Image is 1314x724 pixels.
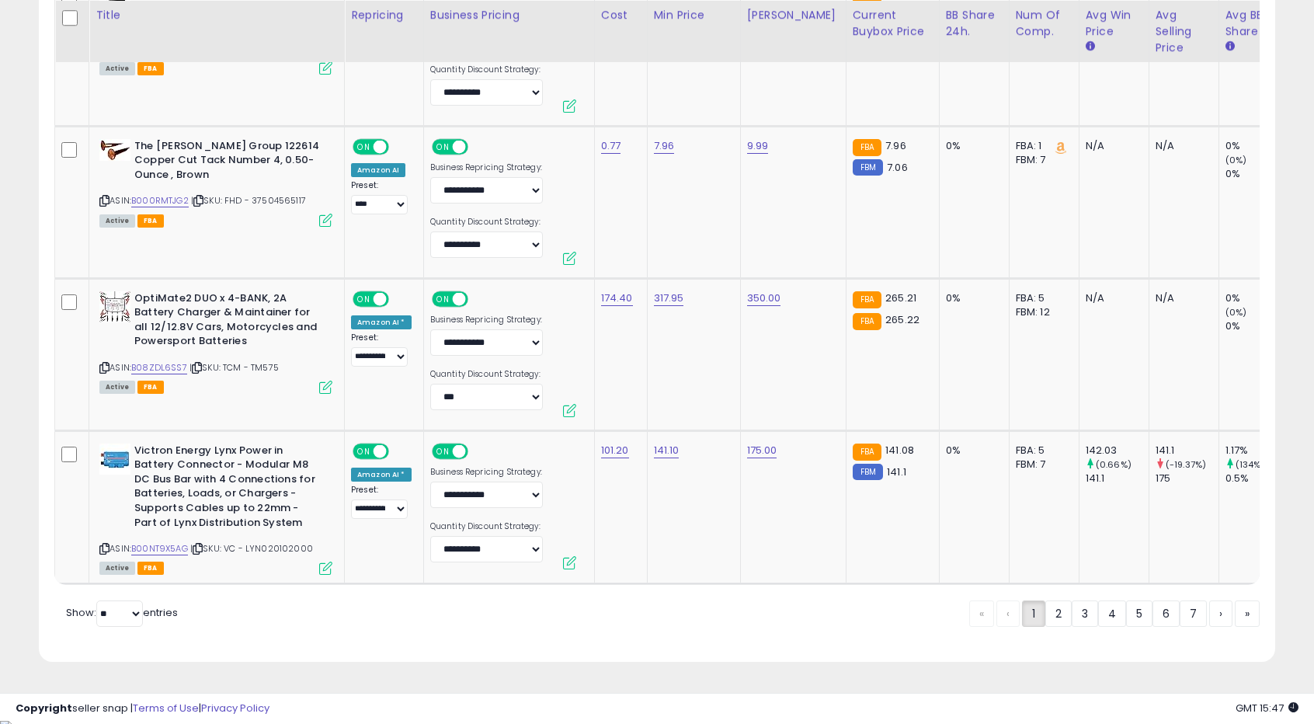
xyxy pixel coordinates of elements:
div: 0% [946,139,997,153]
span: 2025-09-13 15:47 GMT [1236,701,1298,715]
div: [PERSON_NAME] [747,7,839,23]
span: » [1245,606,1250,621]
div: FBM: 7 [1016,458,1067,472]
span: OFF [387,292,412,305]
div: 141.1 [1156,444,1218,458]
span: FBA [137,381,164,394]
div: N/A [1156,139,1207,153]
small: (-19.37%) [1166,458,1206,471]
b: OptiMate2 DUO x 4-BANK, 2A Battery Charger & Maintainer for all 12/12.8V Cars, Motorcycles and Po... [134,291,323,353]
span: All listings currently available for purchase on Amazon [99,381,135,394]
span: OFF [387,444,412,458]
div: FBM: 12 [1016,305,1067,319]
span: › [1219,606,1222,621]
div: Preset: [351,332,412,367]
div: ASIN: [99,291,332,392]
b: The [PERSON_NAME] Group 122614 Copper Cut Tack Number 4, 0.50-Ounce , Brown [134,139,323,186]
span: ON [354,292,374,305]
label: Quantity Discount Strategy: [430,217,543,228]
div: Amazon AI * [351,468,412,482]
a: 174.40 [601,291,633,306]
div: 175 [1156,472,1218,486]
a: 4 [1098,600,1126,627]
span: ON [433,444,453,458]
span: ON [433,292,453,305]
small: FBA [853,444,881,461]
div: Current Buybox Price [853,7,933,40]
label: Business Repricing Strategy: [430,467,543,478]
div: FBA: 5 [1016,444,1067,458]
span: All listings currently available for purchase on Amazon [99,62,135,75]
span: FBA [137,562,164,575]
span: OFF [465,140,490,153]
span: FBA [137,214,164,228]
span: OFF [387,140,412,153]
a: 2 [1045,600,1072,627]
small: Avg Win Price. [1086,40,1095,54]
span: OFF [465,292,490,305]
div: Avg Win Price [1086,7,1142,40]
a: B08ZDL6SS7 [131,361,187,374]
div: Amazon AI * [351,315,412,329]
div: FBA: 5 [1016,291,1067,305]
div: Preset: [351,180,412,215]
div: N/A [1156,291,1207,305]
a: 6 [1152,600,1180,627]
label: Quantity Discount Strategy: [430,369,543,380]
a: 350.00 [747,291,781,306]
div: 0% [1225,139,1288,153]
a: 0.77 [601,138,621,154]
small: (0%) [1225,154,1247,166]
div: 0% [1225,291,1288,305]
a: Terms of Use [133,701,199,715]
small: (0.66%) [1096,458,1131,471]
small: FBA [853,139,881,156]
a: 175.00 [747,443,777,458]
a: 7 [1180,600,1207,627]
img: 31AfpZGHgHL._SL40_.jpg [99,444,130,475]
small: FBA [853,313,881,330]
a: 141.10 [654,443,680,458]
label: Quantity Discount Strategy: [430,64,543,75]
img: 41Crl57UI5L._SL40_.jpg [99,139,130,161]
span: | SKU: TCM - TM575 [189,361,279,374]
span: 265.22 [885,312,919,327]
a: 9.99 [747,138,769,154]
div: Avg BB Share [1225,7,1282,40]
span: ON [354,140,374,153]
small: Avg BB Share. [1225,40,1235,54]
span: FBA [137,62,164,75]
span: | SKU: VC - LYN020102000 [190,542,313,555]
label: Business Repricing Strategy: [430,162,543,173]
small: (0%) [1225,306,1247,318]
div: 141.1 [1086,472,1149,486]
div: N/A [1086,139,1137,153]
span: Show: entries [66,605,178,620]
span: All listings currently available for purchase on Amazon [99,562,135,575]
small: FBM [853,464,883,480]
div: FBA: 1 [1016,139,1067,153]
div: N/A [1086,291,1137,305]
div: Num of Comp. [1016,7,1072,40]
span: 141.1 [887,465,906,479]
b: Victron Energy Lynx Power in Battery Connector - Modular M8 DC Bus Bar with 4 Connections for Bat... [134,444,323,534]
div: FBM: 7 [1016,153,1067,167]
div: 0% [1225,319,1288,333]
span: ON [433,140,453,153]
div: ASIN: [99,139,332,225]
div: 0% [946,291,997,305]
span: 265.21 [885,291,916,305]
span: | SKU: FHD - 37504565117 [191,194,306,207]
span: ON [354,444,374,458]
div: ASIN: [99,444,332,573]
div: Title [96,7,338,23]
div: Amazon AI [351,163,405,177]
small: (134%) [1236,458,1265,471]
a: 7.96 [654,138,675,154]
span: 7.06 [887,160,908,175]
a: 3 [1072,600,1098,627]
div: Avg Selling Price [1156,7,1212,56]
a: B00NT9X5AG [131,542,188,555]
div: Repricing [351,7,417,23]
a: Privacy Policy [201,701,269,715]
